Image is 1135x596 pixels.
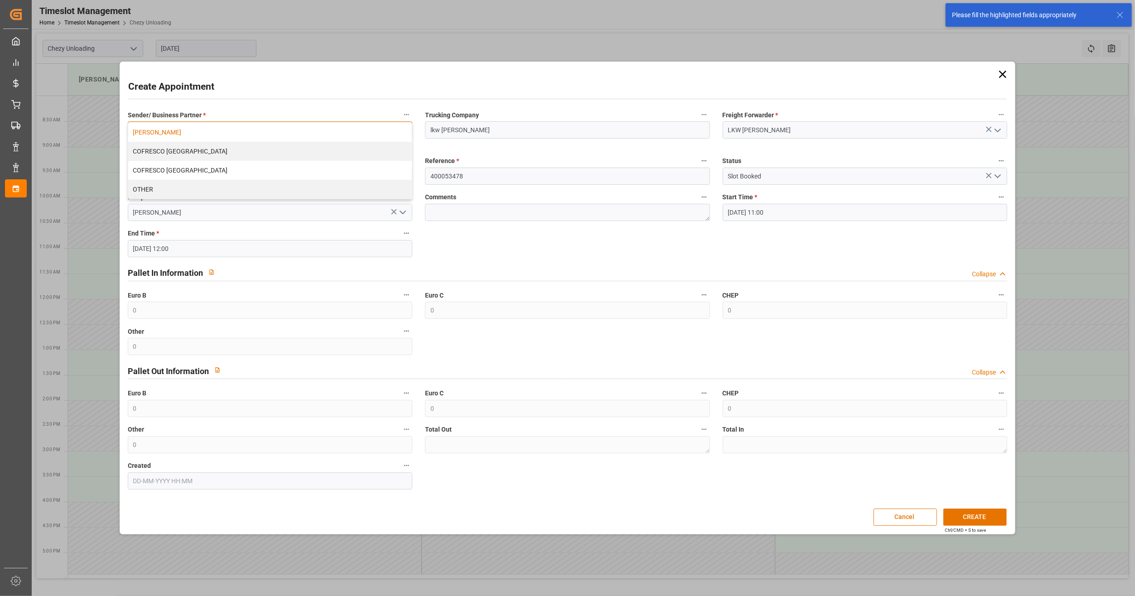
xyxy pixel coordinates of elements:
[874,509,937,526] button: Cancel
[401,109,412,120] button: Sender/ Business Partner *
[943,509,1007,526] button: CREATE
[425,389,444,398] span: Euro C
[952,10,1108,20] div: Please fill the highlighted fields appropriately
[128,111,206,120] span: Sender/ Business Partner
[128,121,412,139] button: close menu
[128,180,412,199] div: OTHER
[723,291,739,300] span: CHEP
[401,289,412,301] button: Euro B
[128,80,214,94] h2: Create Appointment
[425,111,479,120] span: Trucking Company
[698,289,710,301] button: Euro C
[128,461,151,471] span: Created
[128,389,146,398] span: Euro B
[128,472,412,490] input: DD-MM-YYYY HH:MM
[995,155,1007,167] button: Status
[401,460,412,471] button: Created
[401,387,412,399] button: Euro B
[128,425,144,434] span: Other
[698,155,710,167] button: Reference *
[995,423,1007,435] button: Total In
[945,527,986,534] div: Ctrl/CMD + S to save
[401,423,412,435] button: Other
[723,111,778,120] span: Freight Forwarder
[723,156,742,166] span: Status
[995,387,1007,399] button: CHEP
[128,123,412,142] div: [PERSON_NAME]
[698,191,710,203] button: Comments
[723,204,1007,221] input: DD-MM-YYYY HH:MM
[128,229,159,238] span: End Time
[995,289,1007,301] button: CHEP
[723,192,758,202] span: Start Time
[128,291,146,300] span: Euro B
[698,109,710,120] button: Trucking Company
[396,206,409,220] button: open menu
[972,368,996,377] div: Collapse
[209,361,226,379] button: View description
[990,123,1004,137] button: open menu
[203,264,220,281] button: View description
[128,161,412,180] div: COFRESCO [GEOGRAPHIC_DATA]
[425,291,444,300] span: Euro C
[128,267,203,279] h2: Pallet In Information
[401,325,412,337] button: Other
[425,192,456,202] span: Comments
[723,168,1007,185] input: Type to search/select
[995,109,1007,120] button: Freight Forwarder *
[995,191,1007,203] button: Start Time *
[128,365,209,377] h2: Pallet Out Information
[128,204,412,221] input: Type to search/select
[425,425,452,434] span: Total Out
[972,269,996,279] div: Collapse
[990,169,1004,183] button: open menu
[698,387,710,399] button: Euro C
[128,240,412,257] input: DD-MM-YYYY HH:MM
[128,142,412,161] div: COFRESCO [GEOGRAPHIC_DATA]
[723,425,744,434] span: Total In
[723,389,739,398] span: CHEP
[425,156,459,166] span: Reference
[128,327,144,336] span: Other
[401,227,412,239] button: End Time *
[698,423,710,435] button: Total Out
